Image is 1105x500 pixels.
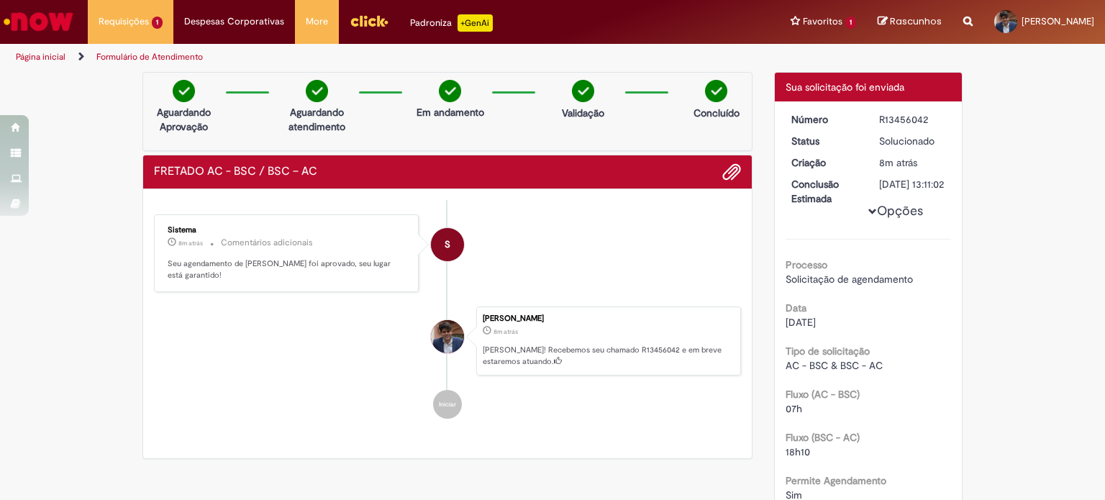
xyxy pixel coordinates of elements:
span: [PERSON_NAME] [1022,15,1094,27]
span: 1 [845,17,856,29]
b: Processo [786,258,827,271]
ul: Histórico de tíquete [154,200,741,433]
span: S [445,227,450,262]
span: 07h [786,402,802,415]
dt: Conclusão Estimada [781,177,869,206]
div: Solucionado [879,134,946,148]
span: 8m atrás [178,239,203,247]
span: 8m atrás [879,156,917,169]
button: Adicionar anexos [722,163,741,181]
div: Padroniza [410,14,493,32]
span: AC - BSC & BSC - AC [786,359,883,372]
span: Favoritos [803,14,842,29]
img: ServiceNow [1,7,76,36]
time: 28/08/2025 09:10:57 [879,156,917,169]
h2: FRETADO AC - BSC / BSC – AC Histórico de tíquete [154,165,317,178]
span: 8m atrás [494,327,518,336]
div: [PERSON_NAME] [483,314,733,323]
b: Fluxo (BSC - AC) [786,431,860,444]
img: check-circle-green.png [173,80,195,102]
p: Em andamento [417,105,484,119]
b: Permite Agendamento [786,474,886,487]
small: Comentários adicionais [221,237,313,249]
img: check-circle-green.png [705,80,727,102]
p: Concluído [694,106,740,120]
a: Rascunhos [878,15,942,29]
dt: Criação [781,155,869,170]
p: Aguardando Aprovação [149,105,219,134]
p: [PERSON_NAME]! Recebemos seu chamado R13456042 e em breve estaremos atuando. [483,345,733,367]
div: Sistema [168,226,407,235]
a: Formulário de Atendimento [96,51,203,63]
span: Solicitação de agendamento [786,273,913,286]
div: 28/08/2025 09:10:57 [879,155,946,170]
img: check-circle-green.png [572,80,594,102]
div: Gabriel Tahira Colman [431,320,464,353]
img: check-circle-green.png [439,80,461,102]
b: Fluxo (AC - BSC) [786,388,860,401]
b: Tipo de solicitação [786,345,870,358]
p: Aguardando atendimento [282,105,352,134]
img: check-circle-green.png [306,80,328,102]
span: More [306,14,328,29]
span: 18h10 [786,445,810,458]
span: Rascunhos [890,14,942,28]
p: Validação [562,106,604,120]
p: Seu agendamento de [PERSON_NAME] foi aprovado, seu lugar está garantido! [168,258,407,281]
time: 28/08/2025 09:10:57 [494,327,518,336]
img: click_logo_yellow_360x200.png [350,10,388,32]
p: +GenAi [458,14,493,32]
b: Data [786,301,806,314]
span: [DATE] [786,316,816,329]
span: Sua solicitação foi enviada [786,81,904,94]
div: System [431,228,464,261]
time: 28/08/2025 09:11:03 [178,239,203,247]
span: 1 [152,17,163,29]
li: Gabriel Tahira Colman [154,306,741,376]
span: Despesas Corporativas [184,14,284,29]
ul: Trilhas de página [11,44,726,71]
a: Página inicial [16,51,65,63]
dt: Número [781,112,869,127]
dt: Status [781,134,869,148]
div: R13456042 [879,112,946,127]
span: Requisições [99,14,149,29]
div: [DATE] 13:11:02 [879,177,946,191]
